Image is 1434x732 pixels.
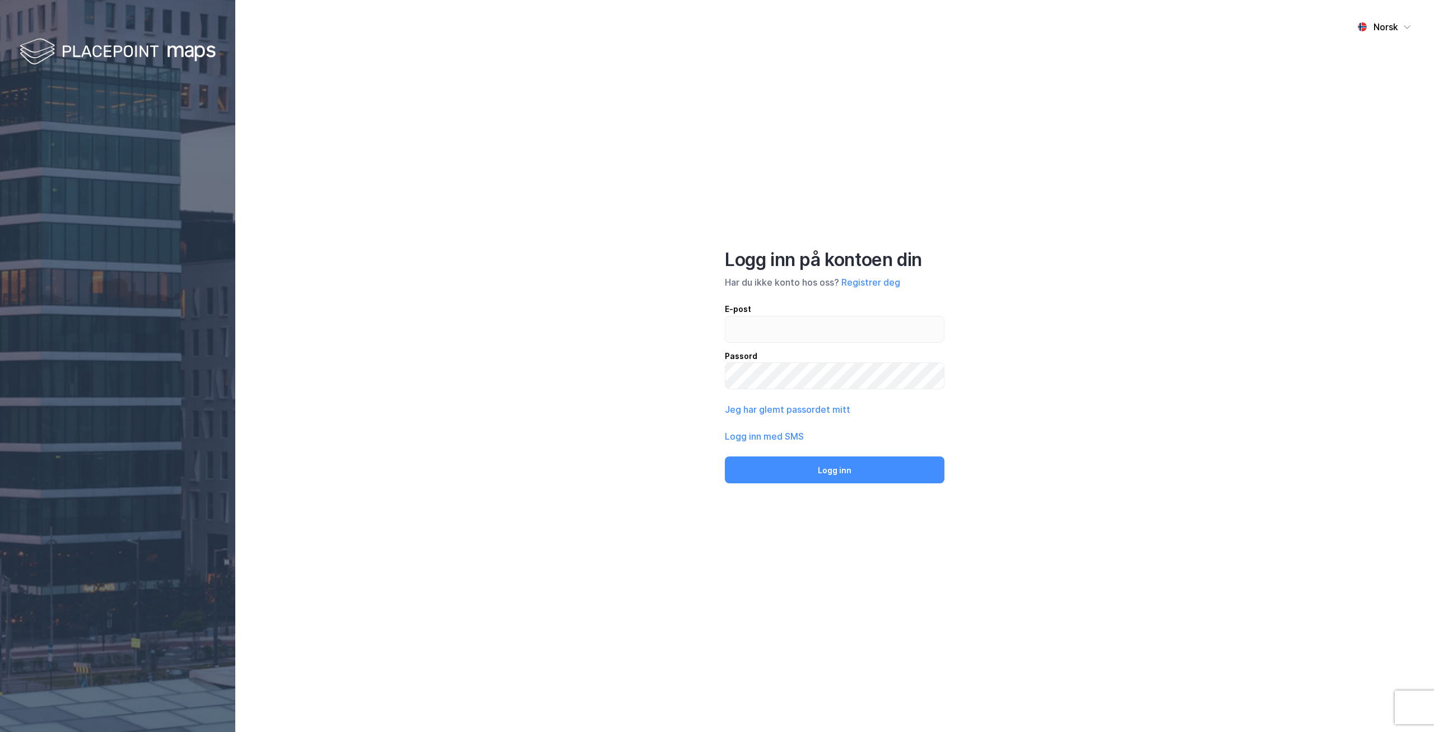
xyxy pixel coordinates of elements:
iframe: Chat Widget [1378,678,1434,732]
div: Norsk [1374,20,1398,34]
div: Har du ikke konto hos oss? [725,276,944,289]
div: Logg inn på kontoen din [725,249,944,271]
button: Logg inn med SMS [725,430,804,443]
div: Passord [725,349,944,363]
button: Jeg har glemt passordet mitt [725,403,850,416]
div: E-post [725,302,944,316]
button: Registrer deg [841,276,900,289]
button: Logg inn [725,456,944,483]
img: logo-white.f07954bde2210d2a523dddb988cd2aa7.svg [20,36,216,69]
